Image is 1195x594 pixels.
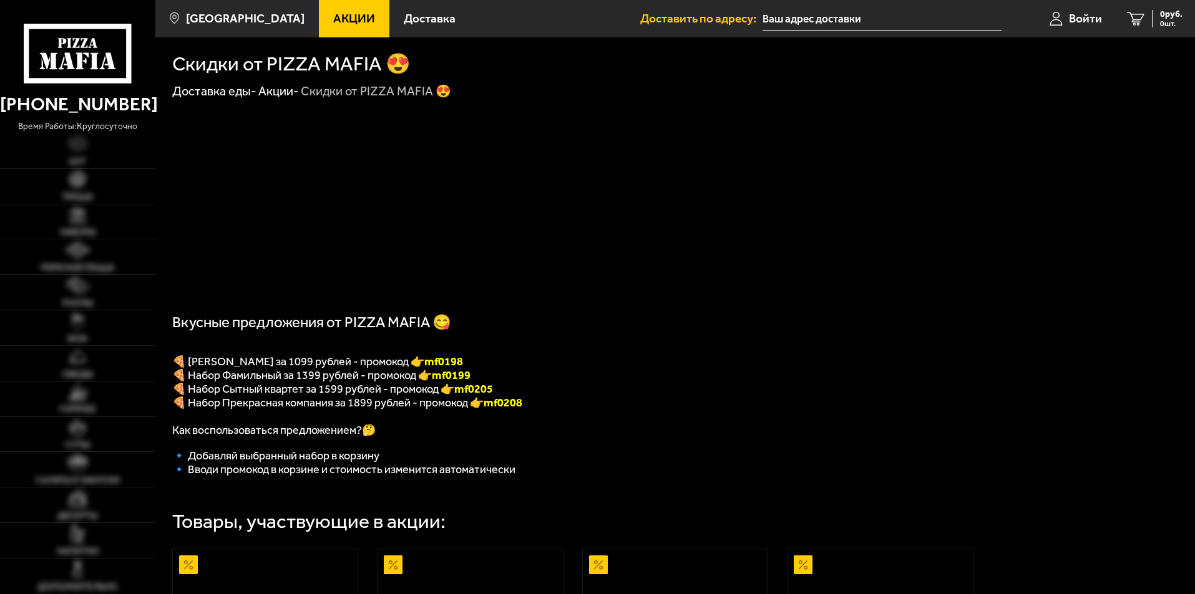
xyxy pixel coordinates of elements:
[454,382,493,396] b: mf0205
[179,555,198,574] img: Акционный
[37,583,117,592] span: Дополнительно
[172,355,463,368] span: 🍕 [PERSON_NAME] за 1099 рублей - промокод 👉
[1160,10,1183,19] span: 0 руб.
[67,335,88,343] span: WOK
[333,12,375,24] span: Акции
[1069,12,1102,24] span: Войти
[65,441,90,449] span: Супы
[62,299,93,308] span: Роллы
[424,355,463,368] font: mf0198
[59,405,96,414] span: Горячее
[258,84,299,98] a: Акции-
[589,555,608,574] img: Акционный
[172,54,411,74] h1: Скидки от PIZZA MAFIA 😍
[172,396,484,410] span: 🍕 Набор Прекрасная компания за 1899 рублей - промокод 👉
[484,396,522,410] span: mf0208
[36,476,120,485] span: Салаты и закуски
[301,84,451,100] div: Скидки от PIZZA MAFIA 😍
[172,368,471,382] span: 🍕 Набор Фамильный за 1399 рублей - промокод 👉
[186,12,305,24] span: [GEOGRAPHIC_DATA]
[41,264,114,272] span: Римская пицца
[172,84,256,98] a: Доставка еды-
[763,7,1002,31] input: Ваш адрес доставки
[172,462,515,476] span: 🔹 Вводи промокод в корзине и стоимость изменится автоматически
[69,158,86,166] span: Хит
[60,228,95,237] span: Наборы
[640,12,763,24] span: Доставить по адресу:
[794,555,812,574] img: Акционный
[384,555,402,574] img: Акционный
[172,314,451,331] span: Вкусные предложения от PIZZA MAFIA 😋
[57,547,99,556] span: Напитки
[1160,20,1183,27] span: 0 шт.
[57,512,97,520] span: Десерты
[172,423,376,437] span: Как воспользоваться предложением?🤔
[172,382,493,396] span: 🍕 Набор Сытный квартет за 1599 рублей - промокод 👉
[404,12,456,24] span: Доставка
[62,370,93,379] span: Обеды
[172,512,446,532] div: Товары, участвующие в акции:
[172,449,379,462] span: 🔹 Добавляй выбранный набор в корзину
[62,193,93,201] span: Пицца
[432,368,471,382] b: mf0199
